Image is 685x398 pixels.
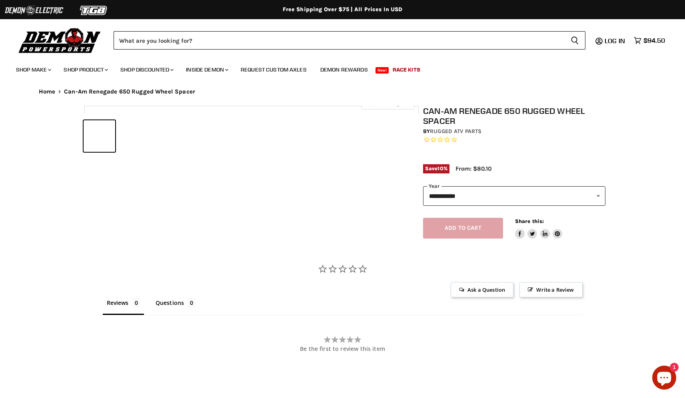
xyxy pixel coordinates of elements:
button: Can-Am Renegade 650 Rugged Wheel Spacer thumbnail [152,120,183,152]
button: Can-Am Renegade 650 Rugged Wheel Spacer thumbnail [118,120,149,152]
div: by [423,127,605,136]
span: Write a Review [519,282,582,297]
h1: Can-Am Renegade 650 Rugged Wheel Spacer [423,106,605,126]
a: Rugged ATV Parts [430,128,481,135]
div: Free Shipping Over $75 | All Prices In USD [23,6,663,13]
form: Product [114,31,585,50]
span: Log in [605,37,625,45]
span: Rated 0.0 out of 5 stars 0 reviews [423,136,605,144]
select: year [423,186,605,206]
a: $94.50 [630,35,669,46]
inbox-online-store-chat: Shopify online store chat [650,366,679,392]
span: Can-Am Renegade 650 Rugged Wheel Spacer [64,88,195,95]
a: Demon Rewards [314,62,374,78]
a: Home [39,88,56,95]
img: Demon Electric Logo 2 [4,3,64,18]
a: Inside Demon [180,62,233,78]
button: Search [564,31,585,50]
a: Shop Make [10,62,56,78]
span: 10 [437,165,443,171]
span: From: $80.10 [455,165,491,172]
span: Ask a Question [451,282,513,297]
a: Race Kits [387,62,426,78]
a: Shop Product [58,62,113,78]
li: Reviews [103,297,144,315]
span: Save % [423,164,449,173]
span: Share this: [515,218,544,224]
a: Shop Discounted [114,62,178,78]
li: Questions [152,297,200,315]
a: Log in [601,37,630,44]
a: Request Custom Axles [235,62,313,78]
input: Search [114,31,564,50]
button: Can-Am Renegade 650 Rugged Wheel Spacer thumbnail [84,120,115,152]
div: Be the first to review this item [103,346,583,352]
span: $94.50 [643,37,665,44]
ul: Main menu [10,58,663,78]
aside: Share this: [515,218,563,239]
span: Click to expand [365,101,410,107]
nav: Breadcrumbs [23,88,663,95]
img: Demon Powersports [16,26,104,54]
img: TGB Logo 2 [64,3,124,18]
span: New! [375,67,389,74]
